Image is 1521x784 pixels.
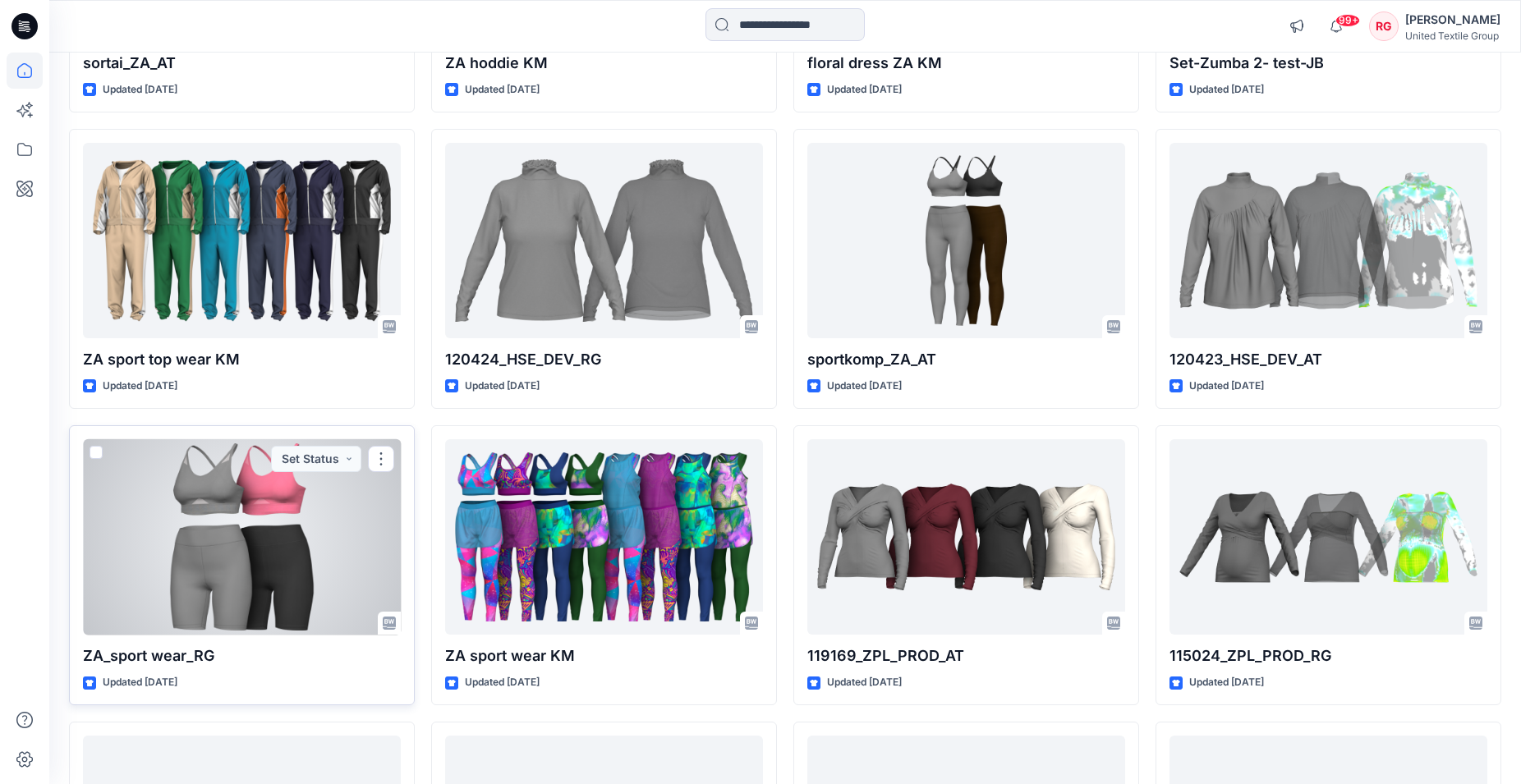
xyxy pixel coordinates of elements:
p: ZA_sport wear_RG [83,644,401,667]
a: ZA sport top wear KM [83,143,401,339]
p: Updated [DATE] [465,81,540,99]
a: ZA_sport wear_RG [83,439,401,635]
p: Updated [DATE] [827,81,902,99]
p: Updated [DATE] [827,378,902,395]
p: Updated [DATE] [103,674,177,691]
p: Updated [DATE] [465,378,540,395]
p: ZA sport top wear KM [83,348,401,371]
p: 120423_HSE_DEV_AT [1169,348,1487,371]
a: 120424_HSE_DEV_RG [445,143,763,339]
p: Updated [DATE] [103,378,177,395]
div: [PERSON_NAME] [1405,10,1500,30]
p: Updated [DATE] [465,674,540,691]
p: ZA sport wear KM [445,644,763,667]
a: sportkomp_ZA_AT [807,143,1125,339]
span: 99+ [1335,14,1360,27]
div: RG [1369,11,1399,41]
p: 120424_HSE_DEV_RG [445,348,763,371]
p: Updated [DATE] [1189,378,1264,395]
a: 120423_HSE_DEV_AT [1169,143,1487,339]
p: 119169_ZPL_PROD_AT [807,644,1125,667]
p: ZA hoddie KM [445,52,763,75]
p: Updated [DATE] [1189,81,1264,99]
p: Updated [DATE] [103,81,177,99]
p: floral dress ZA KM [807,52,1125,75]
p: 115024_ZPL_PROD_RG [1169,644,1487,667]
div: United Textile Group [1405,30,1500,42]
p: Updated [DATE] [1189,674,1264,691]
p: Updated [DATE] [827,674,902,691]
p: sortai_ZA_AT [83,52,401,75]
p: sportkomp_ZA_AT [807,348,1125,371]
a: 119169_ZPL_PROD_AT [807,439,1125,635]
a: 115024_ZPL_PROD_RG [1169,439,1487,635]
p: Set-Zumba 2- test-JB [1169,52,1487,75]
a: ZA sport wear KM [445,439,763,635]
